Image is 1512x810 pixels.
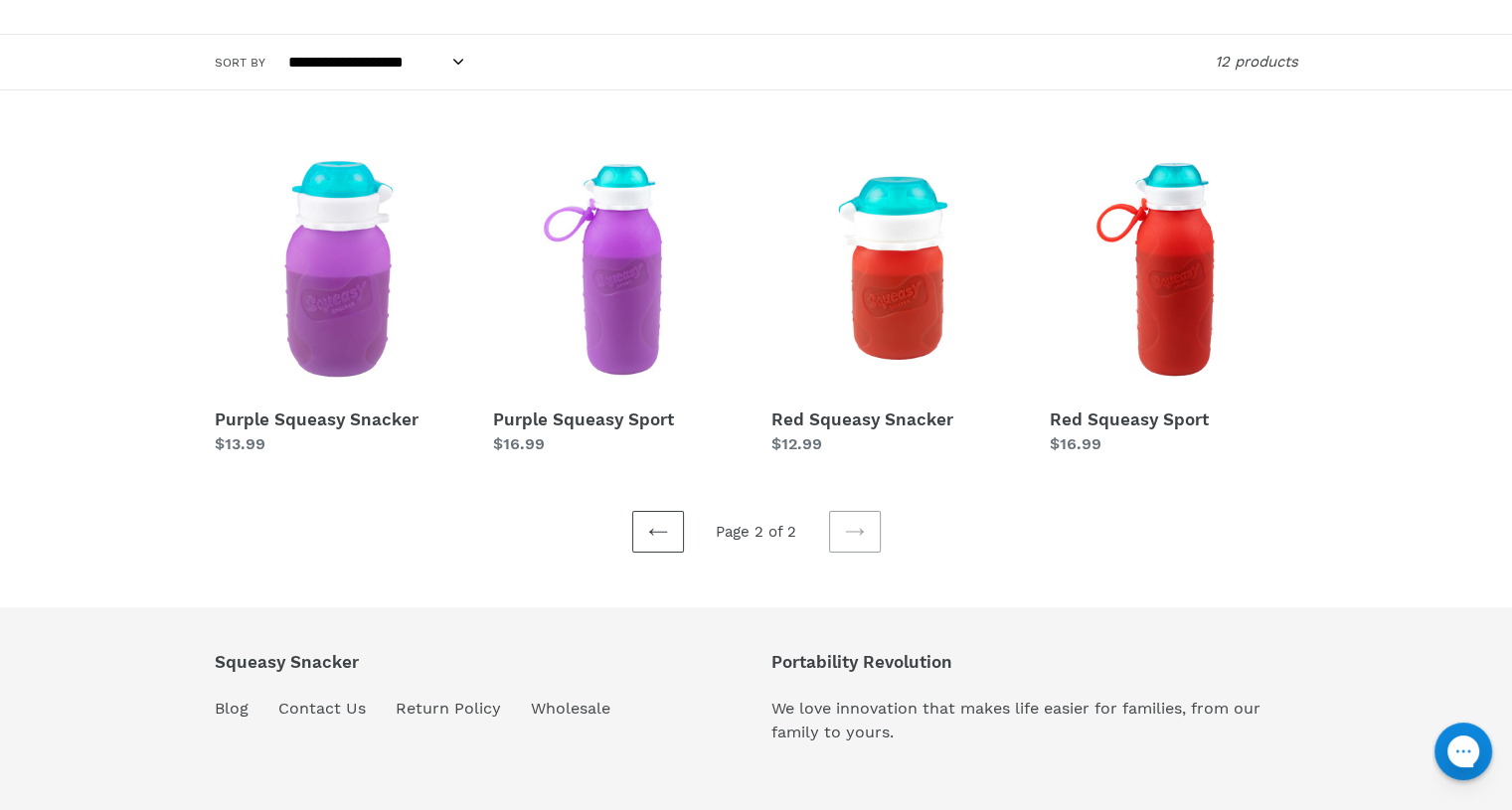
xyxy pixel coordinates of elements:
p: We love innovation that makes life easier for families, from our family to yours. [771,697,1298,744]
a: Wholesale [531,699,610,718]
p: Portability Revolution [771,652,1298,672]
p: Squeasy Snacker [215,652,610,672]
span: 12 products [1215,53,1298,71]
a: Blog [215,699,249,718]
label: Sort by [215,54,265,72]
a: Return Policy [396,699,501,718]
li: Page 2 of 2 [689,521,824,544]
a: Contact Us [278,699,366,718]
